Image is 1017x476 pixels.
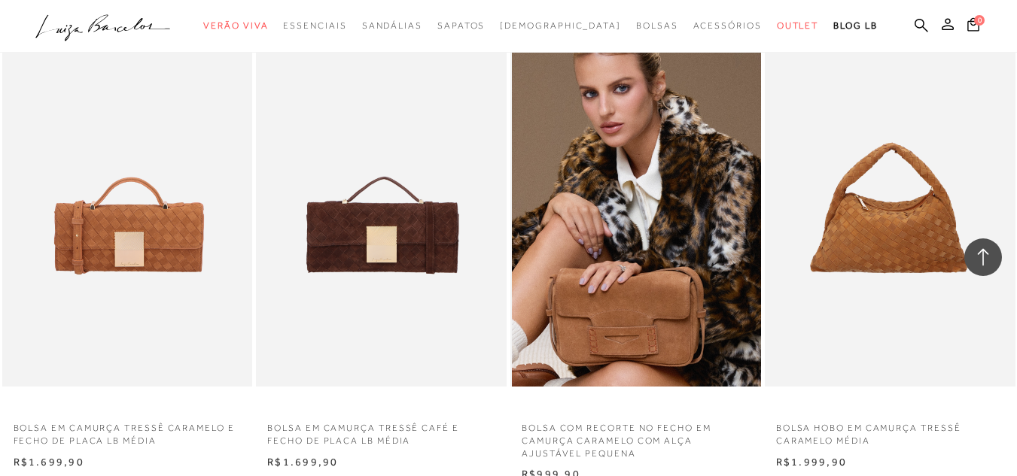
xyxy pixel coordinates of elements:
[777,20,819,31] span: Outlet
[437,20,485,31] span: Sapatos
[833,12,877,40] a: BLOG LB
[283,12,346,40] a: categoryNavScreenReaderText
[512,11,761,387] img: BOLSA COM RECORTE NO FECHO EM CAMURÇA CARAMELO COM ALÇA AJUSTÁVEL PEQUENA
[777,12,819,40] a: categoryNavScreenReaderText
[974,15,985,26] span: 0
[4,14,251,384] a: BOLSA EM CAMURÇA TRESSÊ CARAMELO E FECHO DE PLACA LB MÉDIA BOLSA EM CAMURÇA TRESSÊ CARAMELO E FEC...
[256,413,507,447] a: BOLSA EM CAMURÇA TRESSÊ CAFÉ E FECHO DE PLACA LB MÉDIA
[776,456,847,468] span: R$1.999,90
[362,20,422,31] span: Sandálias
[437,12,485,40] a: categoryNavScreenReaderText
[963,17,984,37] button: 0
[765,413,1015,447] a: BOLSA HOBO EM CAMURÇA TRESSÊ CARAMELO MÉDIA
[766,14,1014,384] img: BOLSA HOBO EM CAMURÇA TRESSÊ CARAMELO MÉDIA
[203,20,268,31] span: Verão Viva
[833,20,877,31] span: BLOG LB
[362,12,422,40] a: categoryNavScreenReaderText
[500,20,621,31] span: [DEMOGRAPHIC_DATA]
[257,14,505,384] img: BOLSA EM CAMURÇA TRESSÊ CAFÉ E FECHO DE PLACA LB MÉDIA
[500,12,621,40] a: noSubCategoriesText
[257,14,505,384] a: BOLSA EM CAMURÇA TRESSÊ CAFÉ E FECHO DE PLACA LB MÉDIA BOLSA EM CAMURÇA TRESSÊ CAFÉ E FECHO DE PL...
[693,12,762,40] a: categoryNavScreenReaderText
[636,20,678,31] span: Bolsas
[283,20,346,31] span: Essenciais
[693,20,762,31] span: Acessórios
[636,12,678,40] a: categoryNavScreenReaderText
[766,14,1014,384] a: BOLSA HOBO EM CAMURÇA TRESSÊ CARAMELO MÉDIA BOLSA HOBO EM CAMURÇA TRESSÊ CARAMELO MÉDIA
[4,14,251,384] img: BOLSA EM CAMURÇA TRESSÊ CARAMELO E FECHO DE PLACA LB MÉDIA
[267,456,338,468] span: R$1.699,90
[203,12,268,40] a: categoryNavScreenReaderText
[14,456,84,468] span: R$1.699,90
[512,14,760,384] a: BOLSA COM RECORTE NO FECHO EM CAMURÇA CARAMELO COM ALÇA AJUSTÁVEL PEQUENA
[2,413,253,447] a: BOLSA EM CAMURÇA TRESSÊ CARAMELO E FECHO DE PLACA LB MÉDIA
[510,413,761,459] a: BOLSA COM RECORTE NO FECHO EM CAMURÇA CARAMELO COM ALÇA AJUSTÁVEL PEQUENA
